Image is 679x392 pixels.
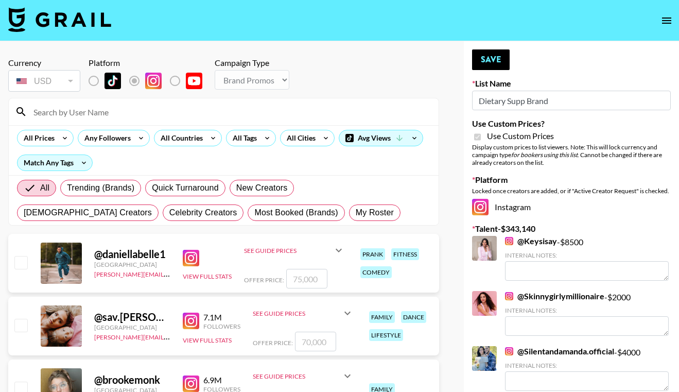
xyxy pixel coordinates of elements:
[505,346,614,356] a: @Silentandamanda.official
[89,58,211,68] div: Platform
[511,151,578,159] em: for bookers using this list
[391,248,419,260] div: fitness
[472,143,671,166] div: Display custom prices to list viewers. Note: This will lock currency and campaign type . Cannot b...
[183,250,199,266] img: Instagram
[215,58,289,68] div: Campaign Type
[472,187,671,195] div: Locked once creators are added, or if "Active Creator Request" is checked.
[505,237,513,245] img: Instagram
[360,266,392,278] div: comedy
[472,49,510,70] button: Save
[203,375,240,385] div: 6.9M
[253,372,341,380] div: See Guide Prices
[505,347,513,355] img: Instagram
[67,182,134,194] span: Trending (Brands)
[94,248,170,261] div: @ daniellabelle1
[145,73,162,89] img: Instagram
[505,362,669,369] div: Internal Notes:
[94,311,170,323] div: @ sav.[PERSON_NAME]
[18,130,57,146] div: All Prices
[472,175,671,185] label: Platform
[339,130,423,146] div: Avg Views
[295,332,336,351] input: 70,000
[227,130,259,146] div: All Tags
[203,322,240,330] div: Followers
[472,199,489,215] img: Instagram
[472,199,671,215] div: Instagram
[244,247,333,254] div: See Guide Prices
[94,261,170,268] div: [GEOGRAPHIC_DATA]
[244,276,284,284] span: Offer Price:
[253,339,293,347] span: Offer Price:
[183,272,232,280] button: View Full Stats
[253,310,341,317] div: See Guide Prices
[472,224,671,234] label: Talent - $ 343,140
[656,10,677,31] button: open drawer
[360,248,385,260] div: prank
[253,364,354,388] div: See Guide Prices
[281,130,318,146] div: All Cities
[40,182,49,194] span: All
[203,312,240,322] div: 7.1M
[236,182,288,194] span: New Creators
[105,73,121,89] img: TikTok
[505,291,604,301] a: @Skinnygirlymillionaire
[505,306,669,314] div: Internal Notes:
[254,207,338,219] span: Most Booked (Brands)
[505,251,669,259] div: Internal Notes:
[27,104,432,120] input: Search by User Name
[183,336,232,344] button: View Full Stats
[356,207,394,219] span: My Roster
[169,207,237,219] span: Celebrity Creators
[244,238,345,263] div: See Guide Prices
[8,7,111,32] img: Grail Talent
[10,72,78,90] div: USD
[94,373,170,386] div: @ brookemonk
[472,78,671,89] label: List Name
[94,331,247,341] a: [PERSON_NAME][EMAIL_ADDRESS][DOMAIN_NAME]
[183,313,199,329] img: Instagram
[94,323,170,331] div: [GEOGRAPHIC_DATA]
[369,329,403,341] div: lifestyle
[183,376,199,392] img: Instagram
[286,269,327,288] input: 75,000
[24,207,152,219] span: [DEMOGRAPHIC_DATA] Creators
[89,70,211,92] div: List locked to Instagram.
[505,291,669,336] div: - $ 2000
[78,130,133,146] div: Any Followers
[401,311,426,323] div: dance
[505,346,669,391] div: - $ 4000
[505,236,669,281] div: - $ 8500
[505,292,513,300] img: Instagram
[18,155,92,171] div: Match Any Tags
[154,130,205,146] div: All Countries
[472,118,671,129] label: Use Custom Prices?
[186,73,202,89] img: YouTube
[505,236,557,246] a: @Keysisay
[8,58,80,68] div: Currency
[487,131,554,141] span: Use Custom Prices
[8,68,80,94] div: Currency is locked to USD
[94,268,247,278] a: [PERSON_NAME][EMAIL_ADDRESS][DOMAIN_NAME]
[152,182,219,194] span: Quick Turnaround
[369,311,395,323] div: family
[253,301,354,326] div: See Guide Prices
